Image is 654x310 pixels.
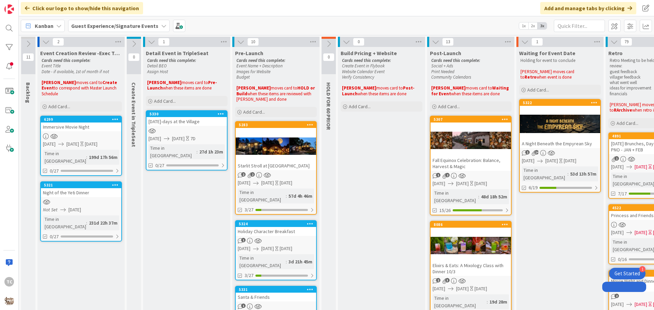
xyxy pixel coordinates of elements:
[456,285,469,292] span: [DATE]
[431,156,511,171] div: Fall Equinox Celebration: Balance, Harvest & Magic
[621,38,632,46] span: 79
[198,148,225,156] div: 27d 1h 23m
[349,103,371,110] span: Add Card...
[431,85,466,91] strong: [PERSON_NAME]
[342,63,385,69] em: Create Event in Flybook
[182,80,208,85] span: moves card to
[433,285,445,292] span: [DATE]
[85,141,97,148] div: [DATE]
[146,111,227,117] div: 5330
[236,91,312,102] span: when these items are reviewed with [PERSON_NAME] and done
[342,74,374,80] em: Verify Consistency
[531,38,543,46] span: 1
[519,50,575,56] span: Waiting for Event Date
[286,192,287,200] span: :
[147,80,182,85] strong: [PERSON_NAME]
[241,172,246,177] span: 2
[71,22,158,29] b: Guest Experience/Signature Events
[41,116,121,123] div: 6299
[569,170,598,178] div: 53d 13h 57m
[40,181,122,242] a: 5321Night of the Yeti DinnerNot Set[DATE]Time in [GEOGRAPHIC_DATA]:231d 22h 37m0/27
[445,278,450,282] span: 3
[236,85,316,96] strong: HOLD or Build
[239,123,316,127] div: 5283
[42,63,61,69] em: Event Title
[261,245,274,252] span: [DATE]
[430,50,461,56] span: Post-Launch
[155,162,164,169] span: 0/27
[456,180,469,187] span: [DATE]
[241,238,246,242] span: 1
[172,135,185,142] span: [DATE]
[445,173,450,177] span: 2
[286,258,287,265] span: :
[635,229,647,236] span: [DATE]
[436,278,440,282] span: 2
[545,157,558,164] span: [DATE]
[238,179,250,186] span: [DATE]
[41,182,121,188] div: 5321
[147,58,196,63] em: Cards need this complete:
[238,254,286,269] div: Time in [GEOGRAPHIC_DATA]
[190,135,196,142] div: 7D
[42,69,109,75] em: Date - if available, 1st of month if not
[611,163,624,170] span: [DATE]
[4,296,14,306] img: avatar
[614,270,640,277] div: Get Started
[479,193,509,200] div: 48d 18h 52m
[163,85,212,91] span: when these items are done
[431,261,511,276] div: Elixirs & Eats: A Mixology Class with Dinner 10/3
[474,285,487,292] div: [DATE]
[271,85,297,91] span: moves card to
[154,98,176,104] span: Add Card...
[41,116,121,131] div: 6299Immersive Movie Night
[609,268,645,279] div: Open Get Started checklist, remaining modules: 1
[611,301,624,308] span: [DATE]
[86,153,87,161] span: :
[250,172,255,177] span: 2
[466,85,492,91] span: moves card to
[564,157,576,164] div: [DATE]
[236,74,250,80] em: Budget
[247,38,259,46] span: 10
[236,69,270,75] em: Images for Website
[529,184,538,191] span: 6/19
[618,190,627,197] span: 7/17
[68,206,81,213] span: [DATE]
[236,122,316,128] div: 5283
[239,222,316,226] div: 5324
[235,220,317,280] a: 5324Holiday Character Breakfast[DATE][DATE][DATE]Time in [GEOGRAPHIC_DATA]:3d 21h 45m3/27
[86,219,87,227] span: :
[519,99,601,193] a: 5322A Night Beneath the Empyrean Sky[DATE][DATE][DATE]Time in [GEOGRAPHIC_DATA]:53d 13h 57m6/19
[4,277,14,287] div: TC
[235,50,263,56] span: Pre-Launch
[358,91,406,97] span: when these items are done
[438,103,460,110] span: Add Card...
[35,22,53,30] span: Kanban
[146,111,227,126] div: 5330[DATE]-days at the Village
[520,100,600,106] div: 5322
[478,193,479,200] span: :
[523,100,600,105] div: 5322
[87,153,119,161] div: 199d 17h 56m
[618,256,627,263] span: 0/16
[614,294,619,298] span: 2
[522,166,567,181] div: Time in [GEOGRAPHIC_DATA]
[66,141,79,148] span: [DATE]
[525,150,530,154] span: 1
[42,58,91,63] em: Cards need this complete:
[235,121,317,215] a: 5283Starlit Stroll at [GEOGRAPHIC_DATA][DATE][DATE][DATE]Time in [GEOGRAPHIC_DATA]:57d 4h 46m3/27
[87,219,119,227] div: 231d 22h 37m
[146,110,228,170] a: 5330[DATE]-days at the Village[DATE][DATE]7DTime in [GEOGRAPHIC_DATA]:27d 1h 23m0/27
[43,215,86,230] div: Time in [GEOGRAPHIC_DATA]
[614,156,619,161] span: 1
[431,69,454,75] em: Print Needed
[520,100,600,148] div: 5322A Night Beneath the Empyrean Sky
[130,82,137,147] span: Create Event in TripleSeat
[434,222,511,227] div: 8086
[528,22,538,29] span: 2x
[323,53,334,61] span: 0
[431,222,511,276] div: 8086Elixirs & Eats: A Mixology Class with Dinner 10/3
[43,150,86,165] div: Time in [GEOGRAPHIC_DATA]
[376,85,403,91] span: moves card to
